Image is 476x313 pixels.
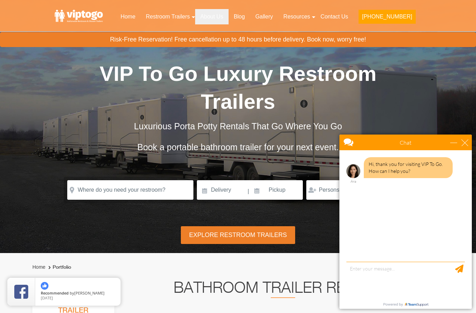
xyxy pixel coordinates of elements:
[250,9,278,24] a: Gallery
[197,180,247,200] input: Delivery
[359,10,416,24] button: [PHONE_NUMBER]
[124,281,442,298] h2: Bathroom Trailer Rentals
[306,180,358,200] input: Persons
[250,180,303,200] input: Pickup
[47,263,71,272] li: Portfolio
[137,142,339,152] span: Book a portable bathroom trailer for your next event.
[353,9,421,28] a: [PHONE_NUMBER]
[248,180,249,203] span: |
[335,130,476,313] iframe: Live Chat Box
[315,9,353,24] a: Contact Us
[181,226,295,244] div: Explore Restroom Trailers
[41,282,48,290] img: thumbs up icon
[100,62,377,113] span: VIP To Go Luxury Restroom Trailers
[41,291,115,296] span: by
[74,290,105,296] span: [PERSON_NAME]
[229,9,250,24] a: Blog
[41,295,53,300] span: [DATE]
[134,121,342,131] span: Luxurious Porta Potty Rentals That Go Where You Go
[67,180,193,200] input: Where do you need your restroom?
[41,290,69,296] span: Recommended
[278,9,315,24] a: Resources
[195,9,229,24] a: About Us
[32,264,45,270] a: Home
[14,285,28,299] img: Review Rating
[115,9,141,24] a: Home
[141,9,195,24] a: Restroom Trailers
